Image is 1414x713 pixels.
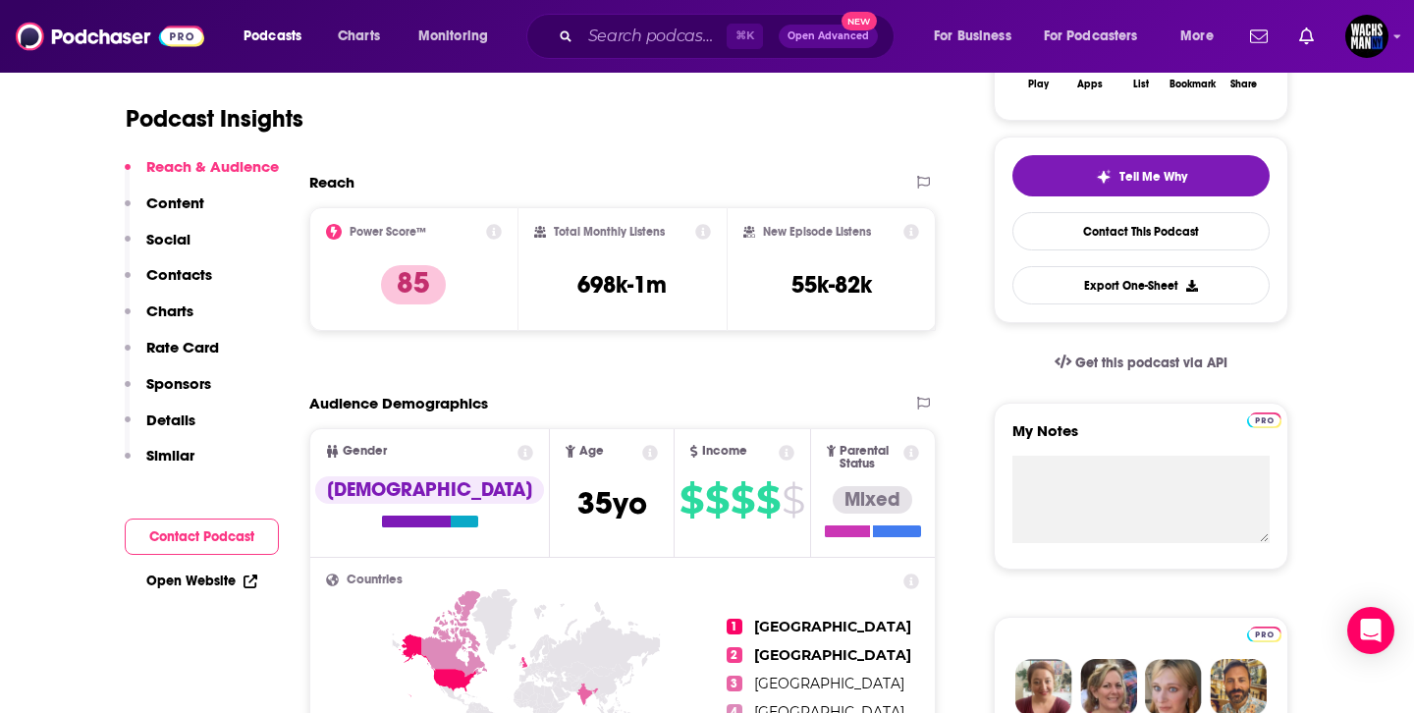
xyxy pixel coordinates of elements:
span: [GEOGRAPHIC_DATA] [754,675,904,692]
img: Podchaser Pro [1247,627,1281,642]
span: $ [756,484,780,516]
button: Open AdvancedNew [779,25,878,48]
p: Content [146,193,204,212]
span: For Business [934,23,1011,50]
span: Podcasts [244,23,301,50]
input: Search podcasts, credits, & more... [580,21,727,52]
p: Rate Card [146,338,219,356]
a: Pro website [1247,410,1281,428]
button: Sponsors [125,374,211,411]
h1: Podcast Insights [126,104,303,134]
span: Get this podcast via API [1075,355,1227,371]
span: $ [731,484,754,516]
button: open menu [405,21,514,52]
img: Podchaser Pro [1247,412,1281,428]
div: Share [1230,79,1257,90]
span: 1 [727,619,742,634]
button: Social [125,230,190,266]
div: Search podcasts, credits, & more... [545,14,913,59]
h2: New Episode Listens [763,225,871,239]
span: $ [680,484,703,516]
p: Details [146,411,195,429]
button: open menu [1167,21,1238,52]
button: open menu [920,21,1036,52]
span: Countries [347,574,403,586]
span: [GEOGRAPHIC_DATA] [754,646,911,664]
span: ⌘ K [727,24,763,49]
p: Similar [146,446,194,465]
h3: 698k-1m [577,270,667,300]
button: tell me why sparkleTell Me Why [1012,155,1270,196]
button: Reach & Audience [125,157,279,193]
div: List [1133,79,1149,90]
button: Rate Card [125,338,219,374]
span: 2 [727,647,742,663]
button: open menu [230,21,327,52]
h3: 55k-82k [791,270,872,300]
div: Mixed [833,486,912,514]
a: Pro website [1247,624,1281,642]
h2: Power Score™ [350,225,426,239]
span: Tell Me Why [1119,169,1187,185]
img: tell me why sparkle [1096,169,1112,185]
p: 85 [381,265,446,304]
span: Age [579,445,604,458]
span: $ [705,484,729,516]
p: Social [146,230,190,248]
p: Charts [146,302,193,320]
span: For Podcasters [1044,23,1138,50]
div: Apps [1077,79,1103,90]
button: Contacts [125,265,212,302]
a: Show notifications dropdown [1291,20,1322,53]
div: Play [1028,79,1049,90]
p: Sponsors [146,374,211,393]
span: 35 yo [577,484,647,522]
span: 3 [727,676,742,691]
button: Charts [125,302,193,338]
label: My Notes [1012,421,1270,456]
button: Contact Podcast [125,519,279,555]
span: [GEOGRAPHIC_DATA] [754,618,911,635]
span: Open Advanced [788,31,869,41]
p: Reach & Audience [146,157,279,176]
span: New [842,12,877,30]
p: Contacts [146,265,212,284]
img: Podchaser - Follow, Share and Rate Podcasts [16,18,204,55]
span: More [1180,23,1214,50]
span: Charts [338,23,380,50]
h2: Total Monthly Listens [554,225,665,239]
span: Gender [343,445,387,458]
div: [DEMOGRAPHIC_DATA] [315,476,544,504]
button: open menu [1031,21,1167,52]
span: Income [702,445,747,458]
button: Details [125,411,195,447]
button: Content [125,193,204,230]
h2: Reach [309,173,354,192]
h2: Audience Demographics [309,394,488,412]
button: Show profile menu [1345,15,1388,58]
a: Charts [325,21,392,52]
span: Monitoring [418,23,488,50]
span: Logged in as WachsmanNY [1345,15,1388,58]
a: Show notifications dropdown [1242,20,1276,53]
a: Get this podcast via API [1039,339,1243,387]
button: Similar [125,446,194,482]
div: Open Intercom Messenger [1347,607,1394,654]
span: $ [782,484,804,516]
button: Export One-Sheet [1012,266,1270,304]
a: Open Website [146,573,257,589]
span: Parental Status [840,445,899,470]
div: Bookmark [1169,79,1216,90]
img: User Profile [1345,15,1388,58]
a: Contact This Podcast [1012,212,1270,250]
